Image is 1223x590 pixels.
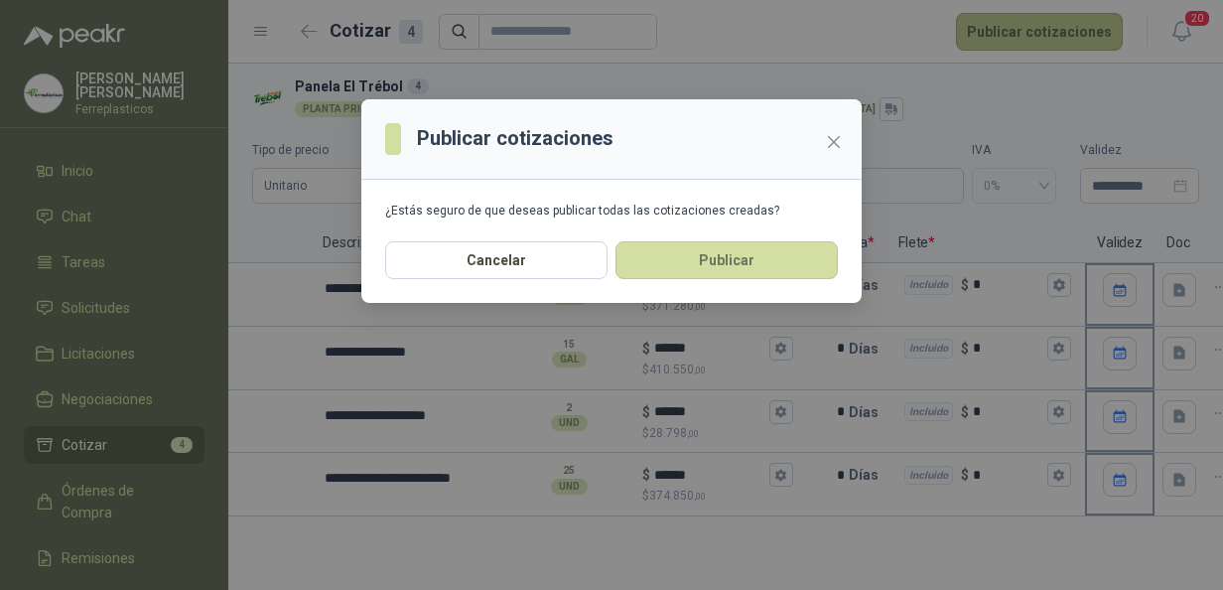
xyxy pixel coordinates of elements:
[826,134,842,150] span: close
[385,241,608,279] button: Cancelar
[417,123,613,154] h3: Publicar cotizaciones
[818,126,850,158] button: Close
[615,241,838,279] button: Publicar
[385,204,838,218] div: ¿Estás seguro de que deseas publicar todas las cotizaciones creadas?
